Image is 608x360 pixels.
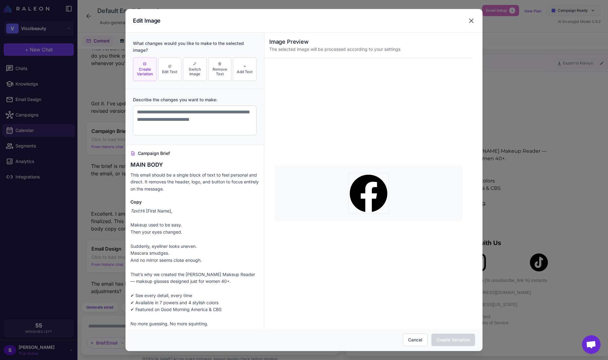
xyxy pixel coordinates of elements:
[233,57,257,81] button: Add Text
[158,57,182,81] button: Edit Text
[130,150,259,157] h4: Campaign Brief
[130,208,141,213] em: Text:
[130,199,259,205] h4: Copy
[133,40,257,54] div: What changes would you like to make to the selected image?
[34,6,208,155] div: Hi [First Name], Makeup used to be easy. Then your eyes changed. Suddenly, eyeliner looks uneven....
[31,221,211,233] p: Brand, [STREET_ADDRESS][US_STATE]
[130,208,259,349] p: Hi [First Name], Makeup used to be easy. Then your eyes changed. Suddenly, eyeliner looks uneven....
[31,234,211,252] p: © 2025 Brand Privacy Policy • Terms of Service
[403,334,428,346] button: Cancel
[41,148,110,154] a: Shop Makeup Readers Now
[269,46,468,53] p: The selected image will be processed according to your settings
[237,69,253,74] span: Add Text
[112,179,130,197] img: Instagram logo
[31,164,211,173] p: Connect with Us
[185,67,205,76] span: Switch Image
[210,67,230,76] span: Remove Text
[174,179,192,197] img: TikTok Logo
[130,160,259,169] h3: MAIN BODY
[130,172,259,193] p: This email should be a single block of text to feel personal and direct. It removes the header, l...
[431,334,475,346] button: Create Variation
[135,67,155,76] span: Create Variation
[582,335,601,354] div: Open chat
[162,69,177,74] span: Edit Text
[183,57,207,81] button: Switch Image
[133,57,157,81] button: Create Variation
[208,57,232,81] button: Remove Text
[133,96,257,103] label: Describe the changes you want to make:
[50,179,68,197] img: Facebook logo
[348,173,389,214] img: Facebook logo
[31,203,211,209] p: Want to unsubscribe? Sure, click here to {% unsubscribe_link %} instantly.
[31,209,211,221] p: Need help? Email [EMAIL_ADDRESS][DOMAIN_NAME].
